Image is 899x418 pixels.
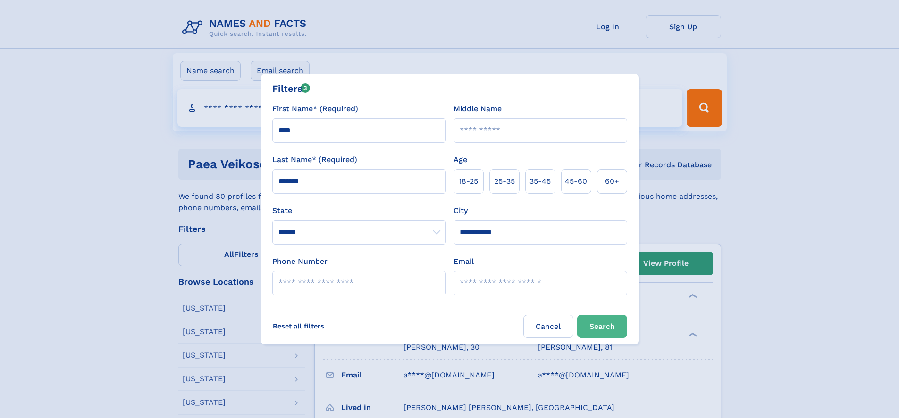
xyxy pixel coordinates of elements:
label: Cancel [523,315,573,338]
label: Phone Number [272,256,328,267]
label: Age [454,154,467,165]
span: 18‑25 [459,176,478,187]
label: City [454,205,468,216]
span: 60+ [605,176,619,187]
div: Filters [272,82,311,96]
button: Search [577,315,627,338]
span: 25‑35 [494,176,515,187]
span: 45‑60 [565,176,587,187]
label: Email [454,256,474,267]
label: Reset all filters [267,315,330,337]
label: First Name* (Required) [272,103,358,115]
label: Middle Name [454,103,502,115]
label: State [272,205,446,216]
label: Last Name* (Required) [272,154,357,165]
span: 35‑45 [529,176,551,187]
